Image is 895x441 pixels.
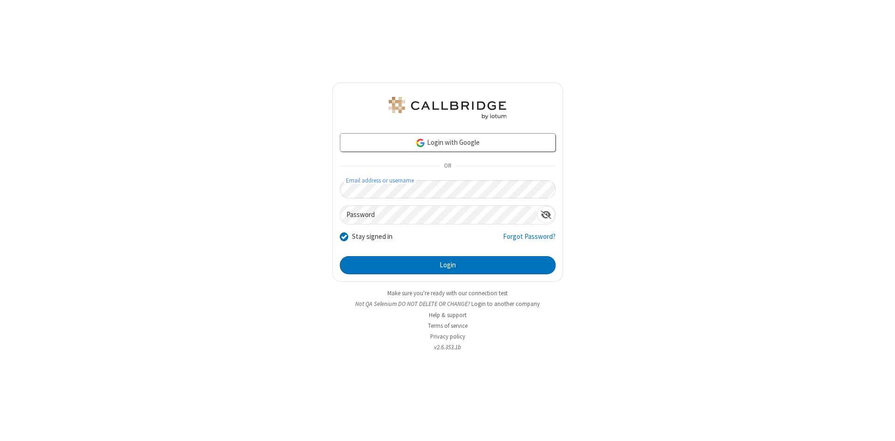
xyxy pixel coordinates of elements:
a: Login with Google [340,133,556,152]
button: Login [340,256,556,275]
iframe: Chat [872,417,888,434]
a: Forgot Password? [503,231,556,249]
img: QA Selenium DO NOT DELETE OR CHANGE [387,97,508,119]
label: Stay signed in [352,231,392,242]
a: Help & support [429,311,467,319]
input: Password [340,206,537,224]
li: Not QA Selenium DO NOT DELETE OR CHANGE? [332,299,563,308]
a: Make sure you're ready with our connection test [387,289,508,297]
input: Email address or username [340,180,556,198]
li: v2.6.353.1b [332,343,563,352]
a: Terms of service [428,322,468,330]
span: OR [440,160,455,173]
img: google-icon.png [415,138,426,148]
a: Privacy policy [430,332,465,340]
div: Show password [537,206,555,223]
button: Login to another company [471,299,540,308]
